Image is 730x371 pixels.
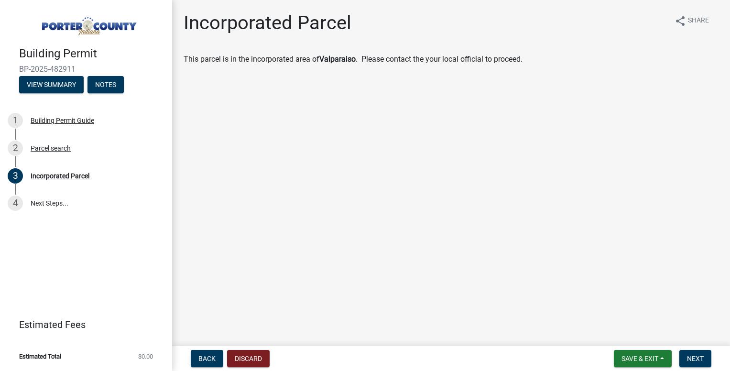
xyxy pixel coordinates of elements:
[679,350,711,367] button: Next
[31,173,89,179] div: Incorporated Parcel
[8,196,23,211] div: 4
[687,355,704,362] span: Next
[621,355,658,362] span: Save & Exit
[19,65,153,74] span: BP-2025-482911
[19,10,157,37] img: Porter County, Indiana
[667,11,717,30] button: shareShare
[19,76,84,93] button: View Summary
[19,353,61,360] span: Estimated Total
[87,81,124,89] wm-modal-confirm: Notes
[319,55,356,64] strong: Valparaiso
[227,350,270,367] button: Discard
[8,141,23,156] div: 2
[184,11,351,34] h1: Incorporated Parcel
[184,54,719,65] p: This parcel is in the incorporated area of . Please contact the your local official to proceed.
[675,15,686,27] i: share
[8,315,157,334] a: Estimated Fees
[8,168,23,184] div: 3
[614,350,672,367] button: Save & Exit
[191,350,223,367] button: Back
[198,355,216,362] span: Back
[688,15,709,27] span: Share
[87,76,124,93] button: Notes
[19,47,164,61] h4: Building Permit
[8,113,23,128] div: 1
[31,117,94,124] div: Building Permit Guide
[31,145,71,152] div: Parcel search
[138,353,153,360] span: $0.00
[19,81,84,89] wm-modal-confirm: Summary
